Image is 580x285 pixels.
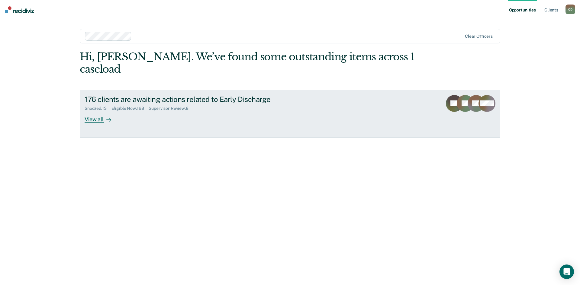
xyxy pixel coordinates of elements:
div: Supervisor Review : 8 [149,106,193,111]
div: 176 clients are awaiting actions related to Early Discharge [85,95,297,104]
div: C D [565,5,575,14]
div: Open Intercom Messenger [559,264,574,279]
a: 176 clients are awaiting actions related to Early DischargeSnoozed:13Eligible Now:168Supervisor R... [80,90,500,138]
div: Clear officers [465,34,493,39]
div: Eligible Now : 168 [111,106,149,111]
button: CD [565,5,575,14]
div: Snoozed : 13 [85,106,111,111]
img: Recidiviz [5,6,34,13]
div: View all [85,111,118,123]
div: Hi, [PERSON_NAME]. We’ve found some outstanding items across 1 caseload [80,51,416,75]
